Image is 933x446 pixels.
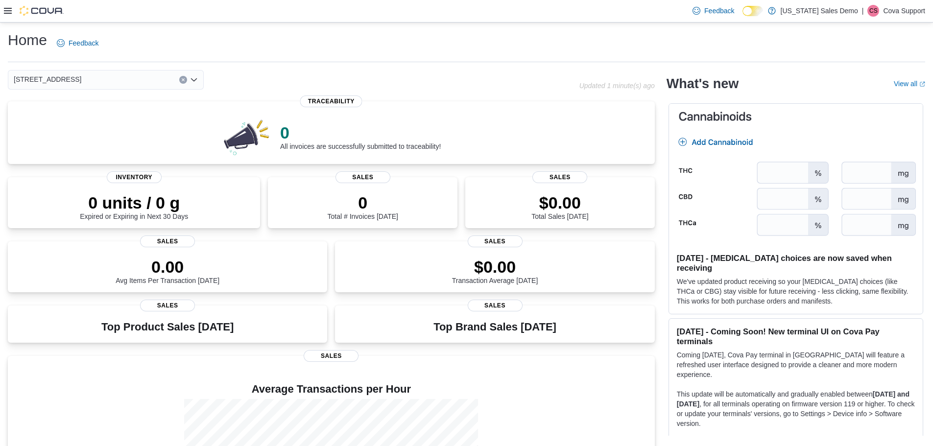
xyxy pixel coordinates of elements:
div: Cova Support [867,5,879,17]
span: Sales [335,171,390,183]
span: CS [869,5,878,17]
div: Avg Items Per Transaction [DATE] [116,257,219,284]
div: All invoices are successfully submitted to traceability! [280,123,441,150]
strong: [DATE] and [DATE] [677,390,909,408]
span: Sales [468,300,523,311]
h3: Top Brand Sales [DATE] [433,321,556,333]
span: Dark Mode [742,16,743,17]
p: We've updated product receiving so your [MEDICAL_DATA] choices (like THCa or CBG) stay visible fo... [677,277,915,306]
span: Inventory [107,171,162,183]
div: Expired or Expiring in Next 30 Days [80,193,188,220]
span: [STREET_ADDRESS] [14,73,81,85]
span: Feedback [704,6,734,16]
span: Traceability [300,95,362,107]
p: | [862,5,864,17]
span: Sales [532,171,587,183]
span: Sales [304,350,359,362]
p: 0 [280,123,441,142]
h4: Average Transactions per Hour [16,383,647,395]
input: Dark Mode [742,6,763,16]
button: Clear input [179,76,187,84]
span: Feedback [69,38,98,48]
h3: [DATE] - [MEDICAL_DATA] choices are now saved when receiving [677,253,915,273]
p: 0 units / 0 g [80,193,188,212]
a: View allExternal link [894,80,925,88]
a: Feedback [53,33,102,53]
h2: What's new [667,76,739,92]
p: [US_STATE] Sales Demo [781,5,858,17]
span: Sales [140,300,195,311]
h1: Home [8,30,47,50]
span: Sales [468,235,523,247]
div: Transaction Average [DATE] [452,257,538,284]
p: This update will be automatically and gradually enabled between , for all terminals operating on ... [677,389,915,428]
h3: Top Product Sales [DATE] [101,321,234,333]
p: 0 [328,193,398,212]
div: Total # Invoices [DATE] [328,193,398,220]
h3: [DATE] - Coming Soon! New terminal UI on Cova Pay terminals [677,327,915,346]
p: 0.00 [116,257,219,277]
span: Sales [140,235,195,247]
p: Coming [DATE], Cova Pay terminal in [GEOGRAPHIC_DATA] will feature a refreshed user interface des... [677,350,915,379]
img: 0 [221,117,272,156]
img: Cova [20,6,64,16]
a: Feedback [689,1,738,21]
p: Cova Support [883,5,925,17]
p: $0.00 [452,257,538,277]
p: Updated 1 minute(s) ago [579,82,655,90]
svg: External link [919,81,925,87]
div: Total Sales [DATE] [531,193,588,220]
p: $0.00 [531,193,588,212]
button: Open list of options [190,76,198,84]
